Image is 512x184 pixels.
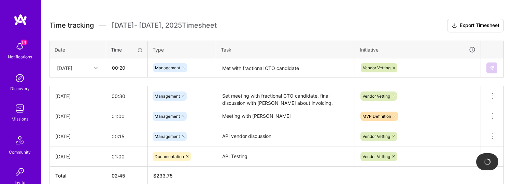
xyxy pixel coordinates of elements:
[13,40,27,53] img: bell
[484,158,491,166] img: loading
[112,21,217,30] span: [DATE] - [DATE] , 2025 Timesheet
[217,87,354,105] textarea: Set meeting with fractional CTO candidate, final discussion with [PERSON_NAME] about invoicing.
[155,94,180,99] span: Management
[50,41,106,58] th: Date
[13,102,27,115] img: teamwork
[106,127,147,145] input: HH:MM
[216,41,355,58] th: Task
[55,93,100,100] div: [DATE]
[452,22,457,29] i: icon Download
[13,71,27,85] img: discovery
[8,53,32,60] div: Notifications
[10,85,30,92] div: Discovery
[9,148,31,156] div: Community
[21,40,27,45] span: 14
[362,114,391,119] span: MVP Definition
[362,134,390,139] span: Vendor Vetting
[217,147,354,166] textarea: API Testing
[94,66,98,70] i: icon Chevron
[217,127,354,146] textarea: API vendor discussion
[55,133,100,140] div: [DATE]
[155,154,184,159] span: Documentation
[106,59,147,77] input: HH:MM
[447,19,504,32] button: Export Timesheet
[489,65,495,71] img: Submit
[362,154,390,159] span: Vendor Vetting
[155,65,180,70] span: Management
[217,59,354,77] textarea: Met with fractional CTO candidate
[363,65,390,70] span: Vendor Vetting
[12,115,28,123] div: Missions
[55,153,100,160] div: [DATE]
[12,132,28,148] img: Community
[486,62,498,73] div: null
[14,14,27,26] img: logo
[360,46,476,54] div: Initiative
[217,107,354,126] textarea: Meeting with [PERSON_NAME]
[106,87,147,105] input: HH:MM
[55,113,100,120] div: [DATE]
[155,114,180,119] span: Management
[57,64,72,71] div: [DATE]
[106,107,147,125] input: HH:MM
[13,165,27,179] img: Invite
[362,94,390,99] span: Vendor Vetting
[155,134,180,139] span: Management
[111,46,143,53] div: Time
[49,21,94,30] span: Time tracking
[153,173,173,179] span: $ 233.75
[106,147,147,166] input: HH:MM
[148,41,216,58] th: Type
